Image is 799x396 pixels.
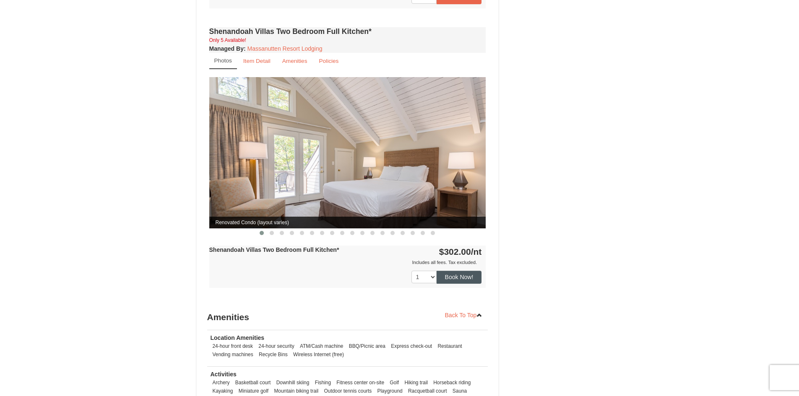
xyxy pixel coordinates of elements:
li: Recycle Bins [257,350,290,359]
li: Basketball court [233,378,273,387]
li: Fishing [313,378,333,387]
small: Policies [319,58,338,64]
li: Outdoor tennis courts [322,387,374,395]
a: Amenities [277,53,313,69]
strong: $302.00 [439,247,482,256]
li: 24-hour security [256,342,296,350]
strong: : [209,45,246,52]
strong: Location Amenities [211,334,265,341]
a: Policies [313,53,344,69]
a: Photos [209,53,237,69]
li: ATM/Cash machine [298,342,346,350]
span: /nt [471,247,482,256]
a: Massanutten Resort Lodging [247,45,323,52]
small: Item Detail [243,58,271,64]
li: Vending machines [211,350,255,359]
li: 24-hour front desk [211,342,255,350]
li: Mountain biking trail [272,387,320,395]
li: BBQ/Picnic area [347,342,388,350]
li: Downhill skiing [274,378,312,387]
small: Only 5 Available! [209,37,246,43]
div: Includes all fees. Tax excluded. [209,258,482,267]
li: Fitness center on-site [334,378,386,387]
small: Amenities [282,58,307,64]
span: Renovated Condo (layout varies) [209,217,486,228]
li: Sauna [450,387,469,395]
li: Archery [211,378,232,387]
strong: Activities [211,371,237,378]
strong: Shenandoah Villas Two Bedroom Full Kitchen* [209,246,339,253]
li: Wireless Internet (free) [291,350,346,359]
li: Golf [388,378,401,387]
button: Book Now! [437,271,482,283]
a: Item Detail [238,53,276,69]
a: Back To Top [440,309,488,321]
img: Renovated Condo (layout varies) [209,77,486,228]
small: Photos [214,57,232,64]
li: Miniature golf [237,387,271,395]
li: Express check-out [389,342,434,350]
li: Restaurant [435,342,464,350]
li: Hiking trail [402,378,430,387]
li: Racquetball court [406,387,449,395]
li: Horseback riding [431,378,473,387]
h4: Shenandoah Villas Two Bedroom Full Kitchen* [209,27,486,36]
h3: Amenities [207,309,488,326]
li: Playground [375,387,405,395]
li: Kayaking [211,387,235,395]
span: Managed By [209,45,244,52]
